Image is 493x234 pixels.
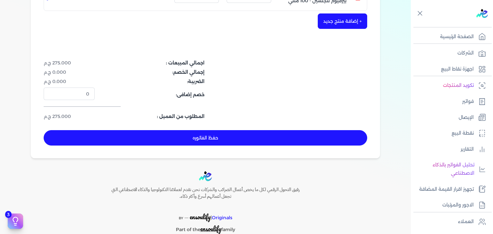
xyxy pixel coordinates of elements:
img: logo [199,171,212,181]
a: الصفحة الرئيسية [411,30,489,44]
a: تجهيز اقرار القيمة المضافة [411,183,489,196]
button: 3 [8,213,23,229]
p: تجهيز اقرار القيمة المضافة [419,185,474,194]
a: اجهزة نقاط البيع [411,63,489,76]
span: BY [179,216,183,220]
dt: المطلوب من العميل : [99,113,204,120]
dd: 0.000 ج.م [44,78,95,85]
p: Part of the family [98,222,313,234]
p: نقطة البيع [452,129,474,138]
p: تحليل الفواتير بالذكاء الاصطناعي [414,161,474,177]
p: الشركات [457,49,474,57]
dt: إجمالي الخصم: [99,69,204,76]
span: 3 [5,211,12,218]
a: تحليل الفواتير بالذكاء الاصطناعي [411,158,489,180]
dd: 275.000 ج.م [44,113,95,120]
a: نقطة البيع [411,127,489,140]
a: الإيصال [411,111,489,124]
p: | [98,205,313,222]
p: الاجور والمرتبات [442,201,474,209]
p: التقارير [461,145,474,154]
p: اجهزة نقاط البيع [441,65,474,73]
a: التقارير [411,143,489,156]
button: حفظ الفاتوره [44,130,367,146]
dt: الضريبة: [99,78,204,85]
p: الإيصال [459,113,474,122]
a: العملاء [411,215,489,229]
a: فواتير [411,95,489,108]
span: Originals [212,215,232,221]
dd: 0.000 ج.م [44,69,95,76]
p: الصفحة الرئيسية [440,33,474,41]
p: تكويد المنتجات [443,81,474,90]
span: ensoulify [200,224,221,234]
a: ensoulify [200,227,221,232]
span: ensoulify [190,212,211,222]
p: العملاء [458,218,474,226]
sup: __ [185,214,188,218]
a: الاجور والمرتبات [411,198,489,212]
h6: رفيق التحول الرقمي لكل ما يخص أعمال الضرائب والشركات نحن نقدم لعملائنا التكنولوجيا والذكاء الاصطن... [98,186,313,200]
dd: 275.000 ج.م [44,60,95,66]
dt: اجمالي المبيعات : [99,60,204,66]
dt: خصم إضافى: [99,88,204,100]
button: + إضافة منتج جديد [318,13,367,29]
a: الشركات [411,46,489,60]
img: logo [476,9,488,18]
a: تكويد المنتجات [411,79,489,92]
p: فواتير [462,97,474,106]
